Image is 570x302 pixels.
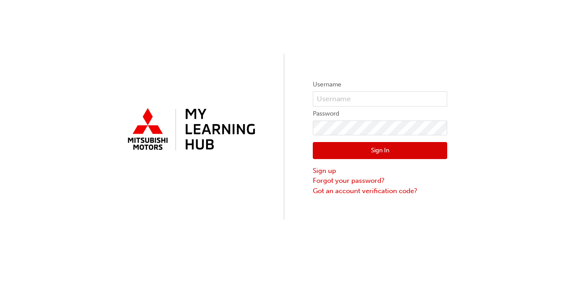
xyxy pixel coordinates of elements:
button: Sign In [313,142,447,159]
a: Got an account verification code? [313,186,447,196]
label: Username [313,79,447,90]
label: Password [313,108,447,119]
a: Sign up [313,166,447,176]
input: Username [313,91,447,107]
img: mmal [123,104,257,155]
a: Forgot your password? [313,176,447,186]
